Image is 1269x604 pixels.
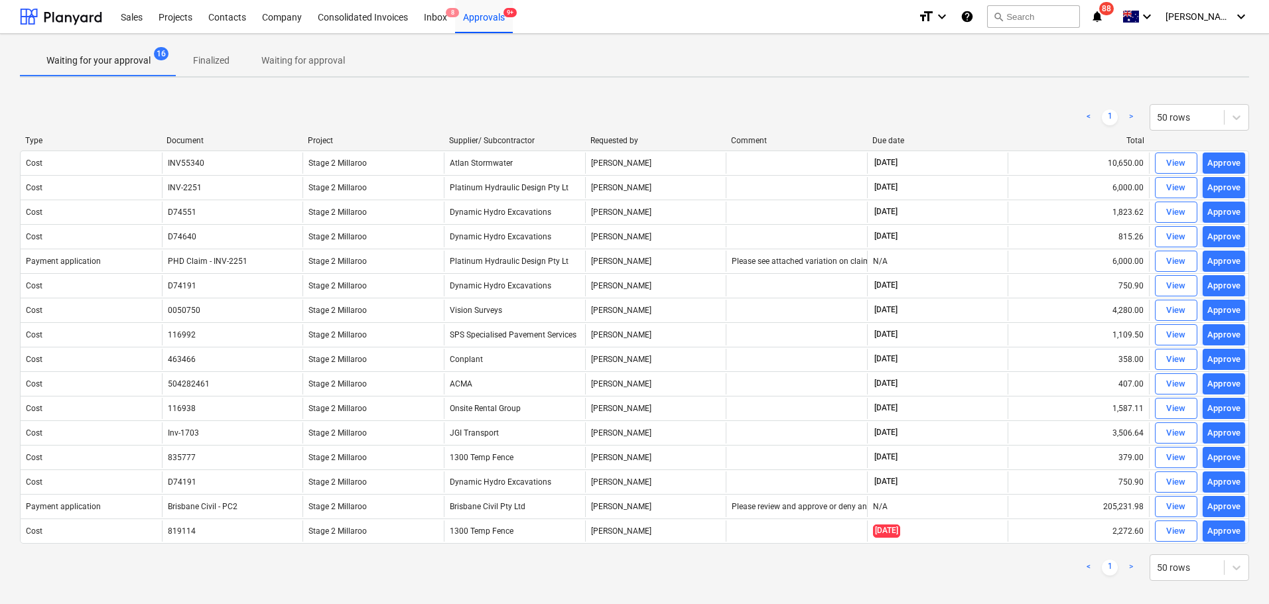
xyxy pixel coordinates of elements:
[1008,496,1149,517] div: 205,231.98
[1008,324,1149,345] div: 1,109.50
[46,54,151,68] p: Waiting for your approval
[1155,520,1197,542] button: View
[26,526,42,536] div: Cost
[26,306,42,315] div: Cost
[1166,278,1186,294] div: View
[1166,229,1186,245] div: View
[934,9,950,25] i: keyboard_arrow_down
[308,136,438,145] div: Project
[1207,524,1241,539] div: Approve
[308,232,367,241] span: Stage 2 Millaroo
[1155,152,1197,174] button: View
[1014,136,1144,145] div: Total
[168,281,196,290] div: D74191
[590,136,721,145] div: Requested by
[873,353,899,365] span: [DATE]
[308,404,367,413] span: Stage 2 Millaroo
[1166,205,1186,220] div: View
[873,452,899,463] span: [DATE]
[26,355,42,364] div: Cost
[1207,303,1241,318] div: Approve
[1008,471,1149,493] div: 750.90
[873,157,899,168] span: [DATE]
[1008,226,1149,247] div: 815.26
[585,202,726,223] div: [PERSON_NAME]
[731,136,862,145] div: Comment
[1155,496,1197,517] button: View
[1008,422,1149,444] div: 3,506.64
[168,379,210,389] div: 504282461
[26,158,42,168] div: Cost
[444,520,585,542] div: 1300 Temp Fence
[1008,202,1149,223] div: 1,823.62
[585,447,726,468] div: [PERSON_NAME]
[308,477,367,487] span: Stage 2 Millaroo
[1207,229,1241,245] div: Approve
[1008,447,1149,468] div: 379.00
[168,355,196,364] div: 463466
[1207,450,1241,465] div: Approve
[1155,349,1197,370] button: View
[585,177,726,198] div: [PERSON_NAME]
[308,379,367,389] span: Stage 2 Millaroo
[168,453,196,462] div: 835777
[26,281,42,290] div: Cost
[444,202,585,223] div: Dynamic Hydro Excavations
[168,208,196,217] div: D74551
[1123,560,1139,575] a: Next page
[1203,422,1245,444] button: Approve
[873,427,899,438] span: [DATE]
[444,496,585,517] div: Brisbane Civil Pty Ltd
[1008,398,1149,419] div: 1,587.11
[1102,560,1118,575] a: Page 1 is your current page
[1207,377,1241,392] div: Approve
[1207,205,1241,220] div: Approve
[308,306,367,315] span: Stage 2 Millaroo
[26,208,42,217] div: Cost
[1166,426,1186,441] div: View
[1203,202,1245,223] button: Approve
[1091,9,1104,25] i: notifications
[168,183,202,192] div: INV-2251
[1166,499,1186,514] div: View
[308,355,367,364] span: Stage 2 Millaroo
[444,398,585,419] div: Onsite Rental Group
[1155,226,1197,247] button: View
[585,398,726,419] div: [PERSON_NAME]
[1155,373,1197,394] button: View
[308,281,367,290] span: Stage 2 Millaroo
[308,183,367,192] span: Stage 2 Millaroo
[1008,520,1149,542] div: 2,272.60
[1008,349,1149,370] div: 358.00
[26,257,101,266] div: Payment application
[308,526,367,536] span: Stage 2 Millaroo
[585,520,726,542] div: [PERSON_NAME]
[26,428,42,438] div: Cost
[993,11,1004,22] span: search
[308,208,367,217] span: Stage 2 Millaroo
[1203,373,1245,394] button: Approve
[1207,180,1241,196] div: Approve
[1203,324,1245,345] button: Approve
[873,231,899,242] span: [DATE]
[1207,352,1241,367] div: Approve
[1203,520,1245,542] button: Approve
[168,477,196,487] div: D74191
[1203,226,1245,247] button: Approve
[444,422,585,444] div: JGI Transport
[961,9,974,25] i: Knowledge base
[1166,180,1186,196] div: View
[168,306,200,315] div: 0050750
[26,453,42,462] div: Cost
[1207,156,1241,171] div: Approve
[585,275,726,296] div: [PERSON_NAME]
[873,257,888,266] div: N/A
[444,275,585,296] div: Dynamic Hydro Excavations
[1081,560,1097,575] a: Previous page
[1155,202,1197,223] button: View
[444,471,585,493] div: Dynamic Hydro Excavations
[1081,109,1097,125] a: Previous page
[26,477,42,487] div: Cost
[446,8,459,17] span: 8
[1155,251,1197,272] button: View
